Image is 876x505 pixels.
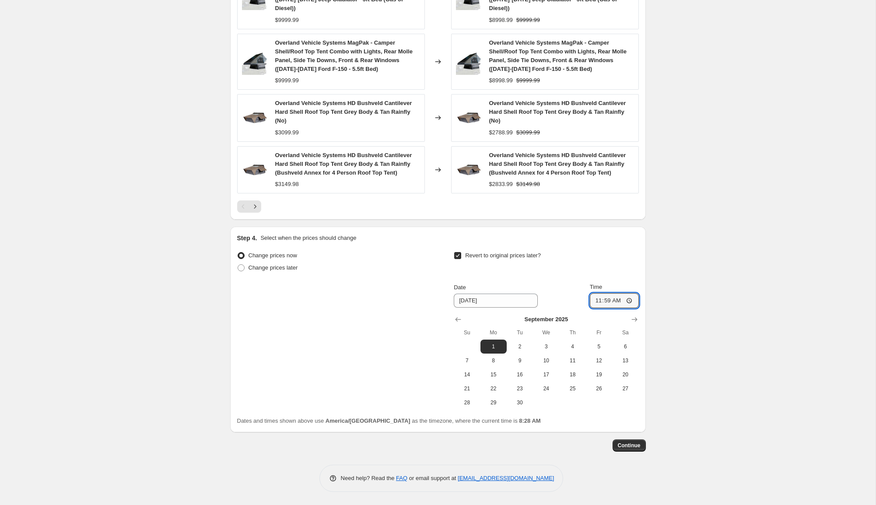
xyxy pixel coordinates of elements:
img: Bushveld-Hard-Shell-Roof-Top-Tent_9139__87771_80x.jpg [242,157,268,183]
span: Th [563,329,582,336]
span: 11 [563,357,582,364]
button: Sunday September 7 2025 [454,354,480,368]
button: Tuesday September 23 2025 [507,382,533,396]
strike: $9999.99 [516,16,540,25]
span: Change prices now [249,252,297,259]
span: 18 [563,371,582,378]
button: Monday September 1 2025 [480,340,507,354]
span: Su [457,329,477,336]
th: Saturday [612,326,638,340]
span: Overland Vehicle Systems HD Bushveld Cantilever Hard Shell Roof Top Tent Grey Body & Tan Rainfly ... [489,100,626,124]
b: America/[GEOGRAPHIC_DATA] [326,417,410,424]
span: Fr [589,329,609,336]
span: Date [454,284,466,291]
th: Wednesday [533,326,559,340]
span: Revert to original prices later? [465,252,541,259]
span: Dates and times shown above use as the timezone, where the current time is [237,417,541,424]
th: Monday [480,326,507,340]
button: Tuesday September 30 2025 [507,396,533,410]
strike: $3149.98 [516,180,540,189]
span: 5 [589,343,609,350]
span: Overland Vehicle Systems HD Bushveld Cantilever Hard Shell Roof Top Tent Grey Body & Tan Rainfly ... [489,152,626,176]
span: Change prices later [249,264,298,271]
span: 19 [589,371,609,378]
img: Bushveld-Hard-Shell-Roof-Top-Tent_9139__87771_80x.jpg [456,105,482,131]
span: or email support at [407,475,458,481]
span: 2 [510,343,529,350]
button: Next [249,200,261,213]
span: Sa [616,329,635,336]
span: 13 [616,357,635,364]
span: Overland Vehicle Systems HD Bushveld Cantilever Hard Shell Roof Top Tent Grey Body & Tan Rainfly ... [275,100,412,124]
span: 24 [536,385,556,392]
span: 26 [589,385,609,392]
span: 10 [536,357,556,364]
button: Saturday September 27 2025 [612,382,638,396]
button: Thursday September 18 2025 [559,368,585,382]
div: $8998.99 [489,76,513,85]
span: We [536,329,556,336]
button: Tuesday September 2 2025 [507,340,533,354]
span: 6 [616,343,635,350]
div: $2833.99 [489,180,513,189]
img: MagPak-Camper-ShellRoof-Top-Tent-Combo-WLights-Rear-Molle-Panel-Side-Tie-Downs-Front-Rear-Windows... [456,49,482,75]
h2: Step 4. [237,234,257,242]
button: Saturday September 13 2025 [612,354,638,368]
button: Sunday September 21 2025 [454,382,480,396]
div: $9999.99 [275,76,299,85]
button: Friday September 5 2025 [586,340,612,354]
nav: Pagination [237,200,261,213]
div: $2788.99 [489,128,513,137]
span: 23 [510,385,529,392]
span: 14 [457,371,477,378]
button: Thursday September 25 2025 [559,382,585,396]
span: 22 [484,385,503,392]
button: Saturday September 20 2025 [612,368,638,382]
div: $9999.99 [275,16,299,25]
div: $8998.99 [489,16,513,25]
span: 17 [536,371,556,378]
button: Continue [613,439,646,452]
span: Need help? Read the [341,475,396,481]
button: Friday September 12 2025 [586,354,612,368]
button: Thursday September 11 2025 [559,354,585,368]
div: $3099.99 [275,128,299,137]
button: Show next month, October 2025 [628,313,641,326]
span: Overland Vehicle Systems HD Bushveld Cantilever Hard Shell Roof Top Tent Grey Body & Tan Rainfly ... [275,152,412,176]
span: Overland Vehicle Systems MagPak - Camper Shell/Roof Top Tent Combo with Lights, Rear Molle Panel,... [489,39,627,72]
a: [EMAIL_ADDRESS][DOMAIN_NAME] [458,475,554,481]
span: 21 [457,385,477,392]
strike: $3099.99 [516,128,540,137]
span: 1 [484,343,503,350]
span: Continue [618,442,641,449]
span: 20 [616,371,635,378]
button: Thursday September 4 2025 [559,340,585,354]
img: Bushveld-Hard-Shell-Roof-Top-Tent_9139__87771_80x.jpg [242,105,268,131]
th: Thursday [559,326,585,340]
b: 8:28 AM [519,417,540,424]
button: Wednesday September 17 2025 [533,368,559,382]
button: Sunday September 14 2025 [454,368,480,382]
span: Tu [510,329,529,336]
span: 29 [484,399,503,406]
span: 9 [510,357,529,364]
button: Monday September 15 2025 [480,368,507,382]
button: Friday September 19 2025 [586,368,612,382]
span: 25 [563,385,582,392]
button: Sunday September 28 2025 [454,396,480,410]
span: 12 [589,357,609,364]
span: Mo [484,329,503,336]
div: $3149.98 [275,180,299,189]
span: 16 [510,371,529,378]
span: 8 [484,357,503,364]
strike: $9999.99 [516,76,540,85]
img: MagPak-Camper-ShellRoof-Top-Tent-Combo-WLights-Rear-Molle-Panel-Side-Tie-Downs-Front-Rear-Windows... [242,49,268,75]
span: 30 [510,399,529,406]
img: Bushveld-Hard-Shell-Roof-Top-Tent_9139__87771_80x.jpg [456,157,482,183]
span: 3 [536,343,556,350]
button: Wednesday September 10 2025 [533,354,559,368]
button: Saturday September 6 2025 [612,340,638,354]
span: 28 [457,399,477,406]
button: Monday September 8 2025 [480,354,507,368]
th: Tuesday [507,326,533,340]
